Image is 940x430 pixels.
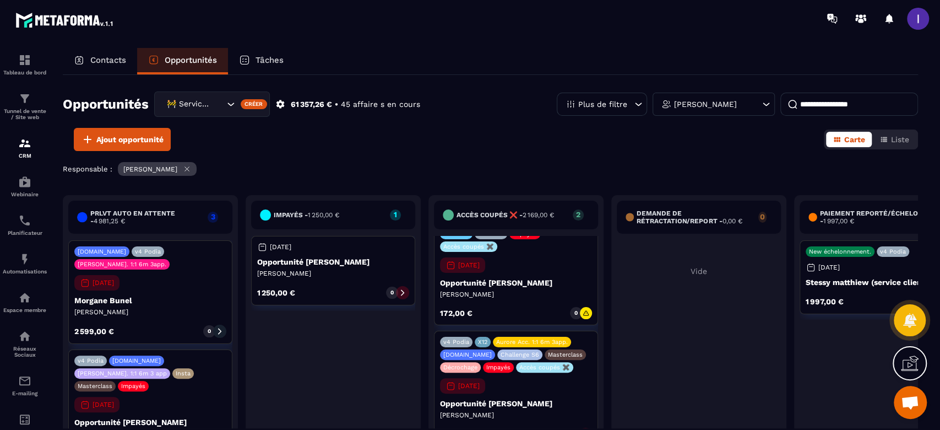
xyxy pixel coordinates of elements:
span: Carte [844,135,865,144]
span: 4 981,25 € [94,217,125,225]
p: E-mailing [3,390,47,396]
p: 0 [390,289,394,297]
p: v4 Podia [880,248,906,255]
img: social-network [18,330,31,343]
p: [PERSON_NAME] [123,165,177,173]
p: Masterclass [78,383,112,390]
p: Tableau de bord [3,69,47,76]
p: [PERSON_NAME]. 1:1 6m 3 app [78,370,167,377]
p: Décrochage [443,364,477,371]
a: formationformationCRM [3,128,47,167]
p: Impayés [486,364,510,371]
p: Insta [176,370,191,377]
p: 2 599,00 € [74,327,114,335]
p: Morgane Bunel [74,296,226,305]
span: Ajout opportunité [96,134,164,145]
p: 3 [208,213,218,221]
p: 0 [208,327,211,335]
a: formationformationTunnel de vente / Site web [3,84,47,128]
p: [DATE] [458,382,480,390]
p: [PERSON_NAME] [440,290,592,299]
p: Planificateur [3,230,47,236]
p: [DOMAIN_NAME] [443,351,492,358]
p: [DATE] [818,264,840,271]
span: 1 997,00 € [823,217,854,225]
p: 0 [574,309,578,317]
p: [PERSON_NAME] [74,308,226,316]
img: accountant [18,413,31,426]
p: [PERSON_NAME] [257,269,409,278]
h6: Paiement reporté/échelonné - [820,209,936,225]
button: Carte [826,132,872,147]
p: CRM [3,153,47,159]
h6: Impayés - [274,211,339,219]
p: Impayés [121,383,145,390]
p: 2 [573,211,584,218]
a: Opportunités [137,48,228,74]
p: Espace membre [3,307,47,313]
a: Ouvrir le chat [894,386,927,419]
a: formationformationTableau de bord [3,45,47,84]
img: automations [18,252,31,266]
p: Webinaire [3,191,47,197]
p: [DOMAIN_NAME] [112,357,161,364]
p: [DOMAIN_NAME] [78,248,126,255]
p: X12 [478,338,487,346]
p: 0 [758,213,767,221]
p: 45 affaire s en cours [341,99,420,110]
img: formation [18,53,31,67]
img: scheduler [18,214,31,227]
p: Aurore Acc. 1:1 6m 3app. [496,338,568,346]
p: Vide [617,267,781,276]
p: Automatisations [3,268,47,275]
h6: Demande de rétractation/report - [637,209,752,225]
p: 61 357,26 € [291,99,332,110]
p: [DATE] [93,401,114,409]
p: • [335,99,338,110]
p: [DATE] [93,279,114,287]
p: Opportunités [165,55,217,65]
div: Search for option [154,92,270,117]
p: [PERSON_NAME] [674,100,737,108]
p: Opportunité [PERSON_NAME] [440,399,592,408]
p: New échelonnement. [809,248,871,255]
p: [PERSON_NAME] [440,411,592,420]
p: Opportunité [PERSON_NAME] [440,278,592,287]
p: Opportunité [PERSON_NAME] [74,418,226,427]
p: Accès coupés ✖️ [519,364,570,371]
span: Liste [891,135,909,144]
p: Responsable : [63,165,112,173]
span: 0,00 € [722,217,742,225]
p: Accès coupés ✖️ [443,243,494,250]
img: formation [18,137,31,150]
a: automationsautomationsWebinaire [3,167,47,206]
h6: accès coupés ❌ - [457,211,554,219]
span: 🚧 Service Client [164,98,213,110]
p: Contacts [90,55,126,65]
p: Réseaux Sociaux [3,346,47,358]
p: 1 997,00 € [806,298,844,305]
a: Contacts [63,48,137,74]
p: Plus de filtre [578,100,627,108]
p: 1 250,00 € [257,289,295,297]
p: 1 [390,211,401,218]
img: logo [15,10,115,30]
p: Tunnel de vente / Site web [3,108,47,120]
p: Masterclass [548,351,583,358]
a: Tâches [228,48,295,74]
img: formation [18,92,31,105]
p: Opportunité [PERSON_NAME] [257,257,409,266]
p: [PERSON_NAME]. 1:1 6m 3app. [78,261,166,268]
p: Challenge S6 [501,351,539,358]
p: v4 Podia [78,357,104,364]
a: automationsautomationsAutomatisations [3,244,47,283]
button: Liste [873,132,916,147]
a: social-networksocial-networkRéseaux Sociaux [3,321,47,366]
img: email [18,374,31,388]
img: automations [18,175,31,189]
p: v4 Podia [443,338,469,346]
a: automationsautomationsEspace membre [3,283,47,321]
button: Ajout opportunité [74,128,171,151]
a: emailemailE-mailing [3,366,47,405]
h2: Opportunités [63,93,149,115]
